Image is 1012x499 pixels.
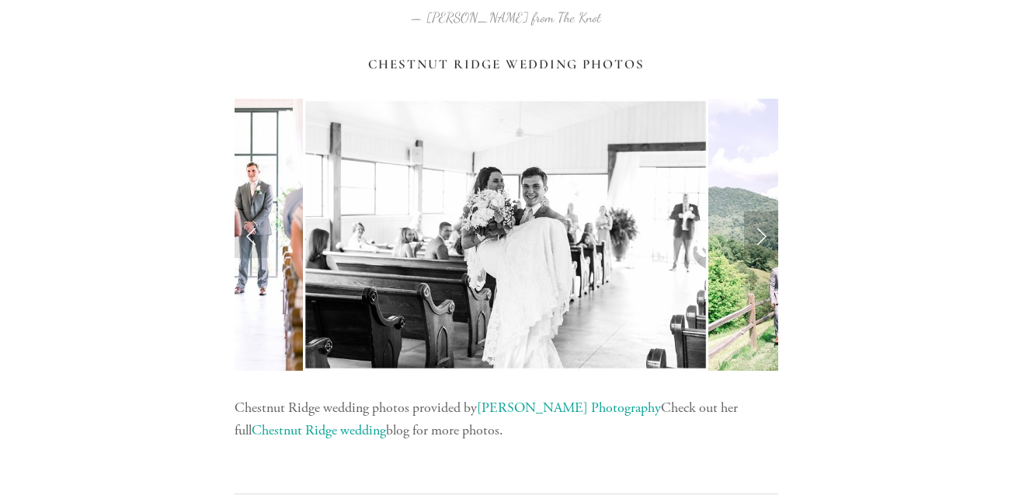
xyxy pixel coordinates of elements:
[303,99,708,371] img: Chestnut-Ridge-Romantic-Wedding_0057.jpg
[477,399,661,417] a: [PERSON_NAME] Photography
[235,211,269,258] a: Previous Slide
[744,211,778,258] a: Next Slide
[708,99,889,371] img: Chestnut-Ridge-Romantic-Wedding_0033.jpg
[235,57,778,72] h3: Chestnut Ridge Wedding Photos
[235,397,778,442] p: Chestnut Ridge wedding photos provided by Check out her full blog for more photos.
[252,421,386,439] a: Chestnut Ridge wedding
